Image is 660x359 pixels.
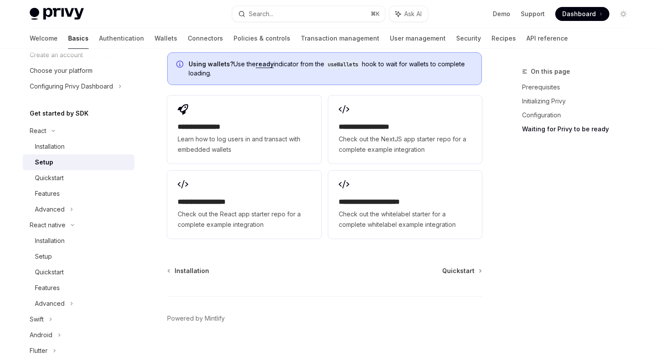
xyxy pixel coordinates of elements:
[35,204,65,215] div: Advanced
[35,267,64,277] div: Quickstart
[176,61,185,69] svg: Info
[168,267,209,275] a: Installation
[324,60,362,69] code: useWallets
[23,63,134,79] a: Choose your platform
[30,28,58,49] a: Welcome
[178,209,310,230] span: Check out the React app starter repo for a complete example integration
[493,10,510,18] a: Demo
[35,236,65,246] div: Installation
[167,171,321,239] a: **** **** **** ***Check out the React app starter repo for a complete example integration
[167,314,225,323] a: Powered by Mintlify
[339,134,471,155] span: Check out the NextJS app starter repo for a complete example integration
[23,170,134,186] a: Quickstart
[189,60,234,68] strong: Using wallets?
[526,28,568,49] a: API reference
[522,94,637,108] a: Initializing Privy
[328,171,482,239] a: **** **** **** **** ***Check out the whitelabel starter for a complete whitelabel example integra...
[531,66,570,77] span: On this page
[522,80,637,94] a: Prerequisites
[456,28,481,49] a: Security
[68,28,89,49] a: Basics
[522,122,637,136] a: Waiting for Privy to be ready
[35,251,52,262] div: Setup
[23,186,134,202] a: Features
[23,280,134,296] a: Features
[35,141,65,152] div: Installation
[23,233,134,249] a: Installation
[35,157,53,168] div: Setup
[35,188,60,199] div: Features
[189,60,473,78] span: Use the indicator from the hook to wait for wallets to complete loading.
[521,10,545,18] a: Support
[256,60,274,68] a: ready
[30,8,84,20] img: light logo
[30,81,113,92] div: Configuring Privy Dashboard
[30,126,46,136] div: React
[30,108,89,119] h5: Get started by SDK
[188,28,223,49] a: Connectors
[390,28,446,49] a: User management
[23,249,134,264] a: Setup
[371,10,380,17] span: ⌘ K
[616,7,630,21] button: Toggle dark mode
[442,267,474,275] span: Quickstart
[23,154,134,170] a: Setup
[328,96,482,164] a: **** **** **** ****Check out the NextJS app starter repo for a complete example integration
[30,220,65,230] div: React native
[522,108,637,122] a: Configuration
[30,330,52,340] div: Android
[30,65,93,76] div: Choose your platform
[175,267,209,275] span: Installation
[167,96,321,164] a: **** **** **** *Learn how to log users in and transact with embedded wallets
[442,267,481,275] a: Quickstart
[404,10,422,18] span: Ask AI
[23,139,134,154] a: Installation
[155,28,177,49] a: Wallets
[234,28,290,49] a: Policies & controls
[35,298,65,309] div: Advanced
[555,7,609,21] a: Dashboard
[30,345,48,356] div: Flutter
[492,28,516,49] a: Recipes
[389,6,428,22] button: Ask AI
[30,314,44,325] div: Swift
[301,28,379,49] a: Transaction management
[562,10,596,18] span: Dashboard
[99,28,144,49] a: Authentication
[232,6,385,22] button: Search...⌘K
[35,283,60,293] div: Features
[35,173,64,183] div: Quickstart
[178,134,310,155] span: Learn how to log users in and transact with embedded wallets
[23,264,134,280] a: Quickstart
[249,9,273,19] div: Search...
[339,209,471,230] span: Check out the whitelabel starter for a complete whitelabel example integration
